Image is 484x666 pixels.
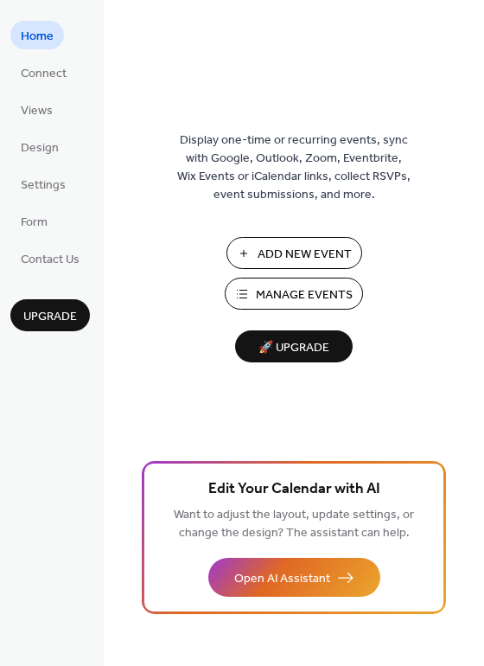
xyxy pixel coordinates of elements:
[10,170,76,198] a: Settings
[21,214,48,232] span: Form
[235,330,353,362] button: 🚀 Upgrade
[225,278,363,310] button: Manage Events
[23,308,77,326] span: Upgrade
[21,176,66,195] span: Settings
[10,244,90,272] a: Contact Us
[174,503,414,545] span: Want to adjust the layout, update settings, or change the design? The assistant can help.
[245,336,342,360] span: 🚀 Upgrade
[10,21,64,49] a: Home
[10,95,63,124] a: Views
[208,477,380,502] span: Edit Your Calendar with AI
[226,237,362,269] button: Add New Event
[21,251,80,269] span: Contact Us
[234,570,330,588] span: Open AI Assistant
[21,28,54,46] span: Home
[258,246,352,264] span: Add New Event
[21,65,67,83] span: Connect
[256,286,353,304] span: Manage Events
[208,558,380,597] button: Open AI Assistant
[10,299,90,331] button: Upgrade
[10,132,69,161] a: Design
[10,207,58,235] a: Form
[10,58,77,86] a: Connect
[21,102,53,120] span: Views
[21,139,59,157] span: Design
[177,131,411,204] span: Display one-time or recurring events, sync with Google, Outlook, Zoom, Eventbrite, Wix Events or ...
